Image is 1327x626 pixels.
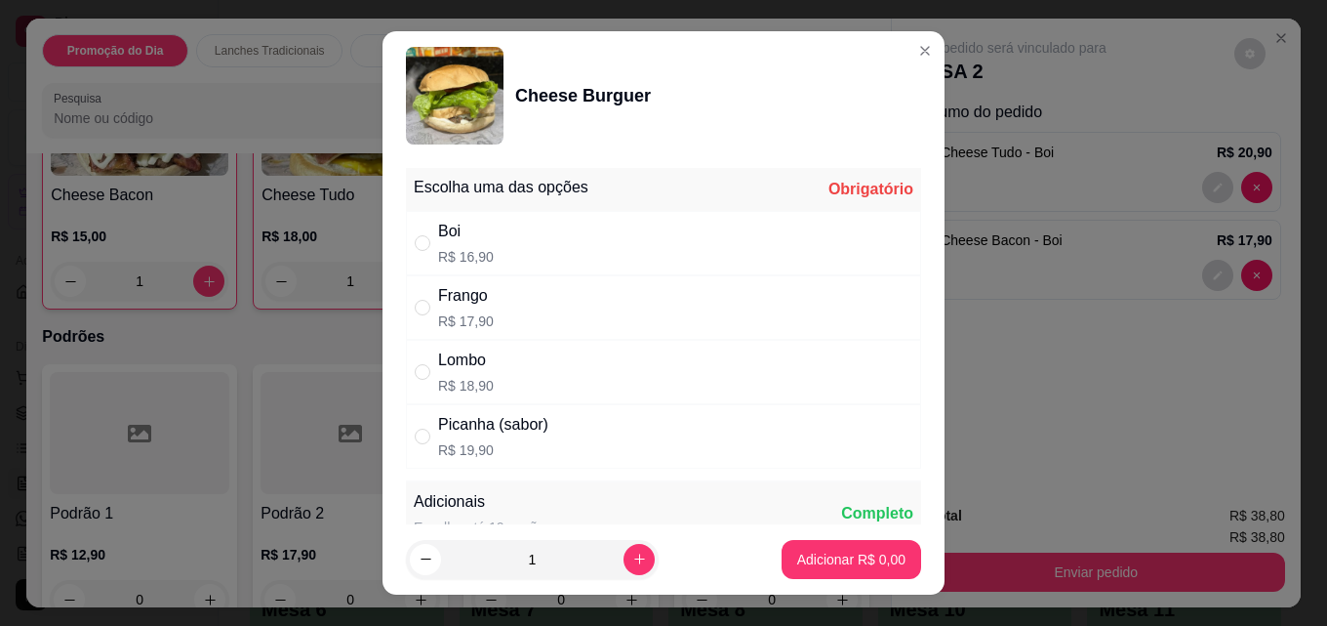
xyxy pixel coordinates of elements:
div: Completo [841,502,913,525]
p: R$ 18,90 [438,376,494,396]
div: Escolha até 10 opções [414,518,552,537]
button: decrease-product-quantity [410,544,441,575]
p: R$ 19,90 [438,440,548,460]
div: Cheese Burguer [515,82,651,109]
button: Close [909,35,941,66]
div: Picanha (sabor) [438,413,548,437]
div: Adicionais [414,490,552,514]
p: Adicionar R$ 0,00 [797,550,905,569]
img: product-image [406,47,503,145]
div: Escolha uma das opções [414,176,588,199]
button: Adicionar R$ 0,00 [782,540,921,579]
div: Boi [438,220,494,243]
p: R$ 16,90 [438,247,494,267]
div: Frango [438,284,494,308]
button: increase-product-quantity [623,544,655,575]
div: Lombo [438,349,494,372]
div: Obrigatório [828,178,913,201]
p: R$ 17,90 [438,312,494,331]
